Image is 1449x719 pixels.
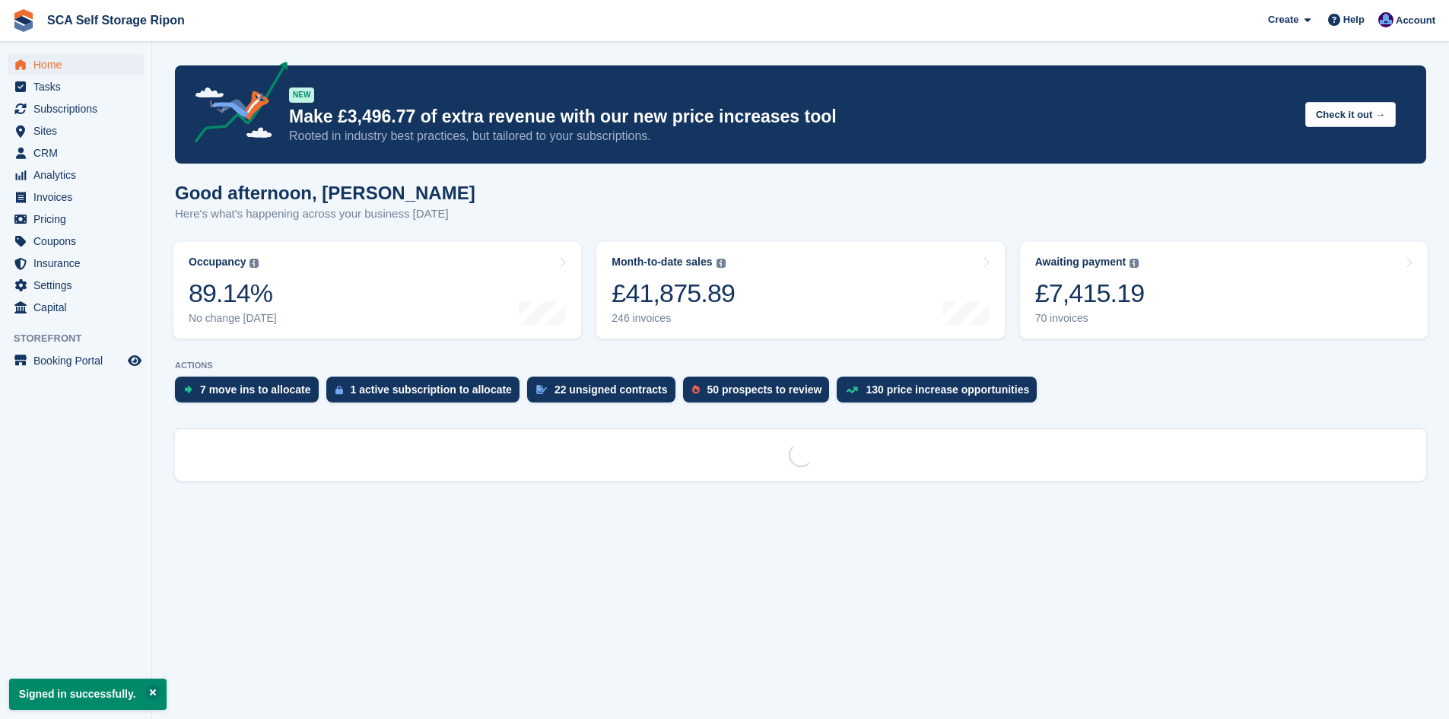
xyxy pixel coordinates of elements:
img: icon-info-grey-7440780725fd019a000dd9b08b2336e03edf1995a4989e88bcd33f0948082b44.svg [249,259,259,268]
a: menu [8,98,144,119]
img: contract_signature_icon-13c848040528278c33f63329250d36e43548de30e8caae1d1a13099fd9432cc5.svg [536,385,547,394]
a: menu [8,186,144,208]
a: SCA Self Storage Ripon [41,8,191,33]
img: stora-icon-8386f47178a22dfd0bd8f6a31ec36ba5ce8667c1dd55bd0f319d3a0aa187defe.svg [12,9,35,32]
p: Rooted in industry best practices, but tailored to your subscriptions. [289,128,1293,145]
span: CRM [33,142,125,164]
a: menu [8,120,144,142]
span: Settings [33,275,125,296]
a: 1 active subscription to allocate [326,377,527,410]
span: Invoices [33,186,125,208]
img: move_ins_to_allocate_icon-fdf77a2bb77ea45bf5b3d319d69a93e2d87916cf1d5bf7949dd705db3b84f3ca.svg [184,385,192,394]
a: Occupancy 89.14% No change [DATE] [173,242,581,339]
span: Subscriptions [33,98,125,119]
span: Analytics [33,164,125,186]
a: Awaiting payment £7,415.19 70 invoices [1020,242,1428,339]
img: icon-info-grey-7440780725fd019a000dd9b08b2336e03edf1995a4989e88bcd33f0948082b44.svg [1130,259,1139,268]
span: Coupons [33,231,125,252]
span: Account [1396,13,1435,28]
a: menu [8,350,144,371]
div: 7 move ins to allocate [200,383,311,396]
a: menu [8,297,144,318]
a: menu [8,164,144,186]
div: Occupancy [189,256,246,269]
div: 22 unsigned contracts [554,383,668,396]
p: ACTIONS [175,361,1426,371]
a: menu [8,54,144,75]
span: Tasks [33,76,125,97]
a: 130 price increase opportunities [837,377,1044,410]
span: Sites [33,120,125,142]
span: Insurance [33,253,125,274]
a: 50 prospects to review [683,377,837,410]
div: 1 active subscription to allocate [351,383,512,396]
a: menu [8,231,144,252]
a: 7 move ins to allocate [175,377,326,410]
div: 70 invoices [1035,312,1145,325]
span: Pricing [33,208,125,230]
div: £7,415.19 [1035,278,1145,309]
span: Capital [33,297,125,318]
a: menu [8,142,144,164]
a: menu [8,76,144,97]
a: Preview store [126,352,144,370]
a: menu [8,253,144,274]
button: Check it out → [1305,102,1396,127]
span: Help [1343,12,1365,27]
span: Storefront [14,331,151,346]
span: Booking Portal [33,350,125,371]
img: Sarah Race [1378,12,1393,27]
span: Home [33,54,125,75]
a: Month-to-date sales £41,875.89 246 invoices [596,242,1004,339]
img: icon-info-grey-7440780725fd019a000dd9b08b2336e03edf1995a4989e88bcd33f0948082b44.svg [717,259,726,268]
div: 246 invoices [612,312,735,325]
img: price-adjustments-announcement-icon-8257ccfd72463d97f412b2fc003d46551f7dbcb40ab6d574587a9cd5c0d94... [182,62,288,148]
p: Make £3,496.77 of extra revenue with our new price increases tool [289,106,1293,128]
p: Signed in successfully. [9,679,167,710]
div: 130 price increase opportunities [866,383,1029,396]
a: menu [8,208,144,230]
div: NEW [289,87,314,103]
div: Month-to-date sales [612,256,712,269]
a: menu [8,275,144,296]
div: No change [DATE] [189,312,277,325]
a: 22 unsigned contracts [527,377,683,410]
div: £41,875.89 [612,278,735,309]
h1: Good afternoon, [PERSON_NAME] [175,183,475,203]
div: 89.14% [189,278,277,309]
p: Here's what's happening across your business [DATE] [175,205,475,223]
span: Create [1268,12,1298,27]
img: active_subscription_to_allocate_icon-d502201f5373d7db506a760aba3b589e785aa758c864c3986d89f69b8ff3... [335,385,343,395]
img: price_increase_opportunities-93ffe204e8149a01c8c9dc8f82e8f89637d9d84a8eef4429ea346261dce0b2c0.svg [846,387,858,393]
div: Awaiting payment [1035,256,1126,269]
div: 50 prospects to review [707,383,822,396]
img: prospect-51fa495bee0391a8d652442698ab0144808aea92771e9ea1ae160a38d050c398.svg [692,385,700,394]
